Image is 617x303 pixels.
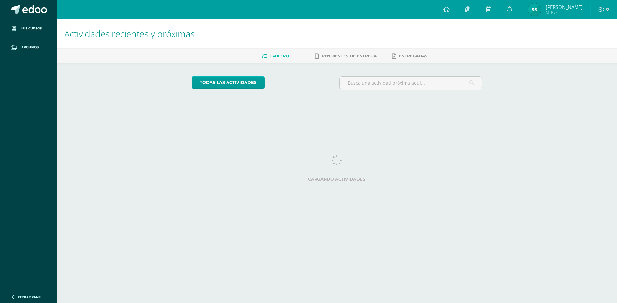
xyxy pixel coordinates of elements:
span: Cerrar panel [18,295,42,299]
span: Entregadas [399,54,427,58]
input: Busca una actividad próxima aquí... [340,77,482,89]
a: Tablero [262,51,289,61]
span: Tablero [270,54,289,58]
span: Actividades recientes y próximas [64,28,195,40]
span: Archivos [21,45,39,50]
span: [PERSON_NAME] [546,4,583,10]
a: todas las Actividades [192,76,265,89]
img: 9aa8c09d4873c39cffdb712262df7f99.png [528,3,541,16]
a: Pendientes de entrega [315,51,377,61]
a: Mis cursos [5,19,51,38]
a: Entregadas [392,51,427,61]
span: Mis cursos [21,26,42,31]
a: Archivos [5,38,51,57]
span: Pendientes de entrega [322,54,377,58]
span: Mi Perfil [546,10,583,15]
label: Cargando actividades [192,177,482,181]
